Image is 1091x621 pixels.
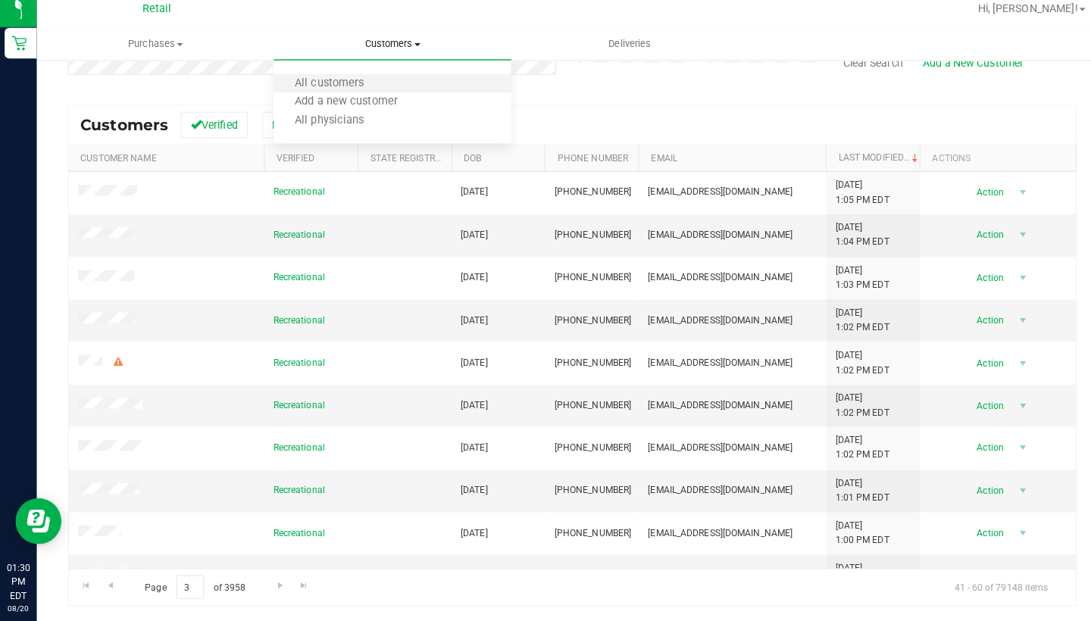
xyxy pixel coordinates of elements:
span: Deliveries [580,45,662,59]
span: All physicians [270,121,379,134]
span: Recreational [269,359,320,373]
span: [PHONE_NUMBER] [545,443,621,457]
span: [DATE] 1:04 PM EDT [823,226,876,254]
span: [EMAIL_ADDRESS][DOMAIN_NAME] [638,485,780,499]
button: Not verified [258,119,332,145]
span: select [998,523,1017,545]
span: Recreational [269,485,320,499]
a: Go to the next page [264,576,286,596]
span: [PHONE_NUMBER] [545,275,621,289]
span: [PHONE_NUMBER] [545,191,621,205]
span: Add a new customer [270,103,412,116]
span: [PHONE_NUMBER] [545,485,621,499]
span: Recreational [269,401,320,415]
a: Phone Number [549,159,619,170]
a: Deliveries [504,36,737,68]
span: [PHONE_NUMBER] [545,527,621,541]
a: Customer Name [79,159,154,170]
a: Email [642,159,667,170]
span: Recreational [269,443,320,457]
span: [DATE] 1:00 PM EDT [823,520,876,548]
span: [DATE] 1:02 PM EDT [823,351,876,380]
span: [PHONE_NUMBER] [545,401,621,415]
span: [EMAIL_ADDRESS][DOMAIN_NAME] [638,443,780,457]
p: 01:30 PM EDT [7,562,30,603]
span: [DATE] [454,191,480,205]
span: Retail [140,11,169,24]
a: Add a New Customer [899,58,1018,83]
span: Action [949,229,998,251]
span: Customers [270,45,503,59]
button: Clear Search [821,58,899,83]
span: [DATE] [454,443,480,457]
span: select [998,398,1017,419]
span: [EMAIL_ADDRESS][DOMAIN_NAME] [638,527,780,541]
span: [EMAIL_ADDRESS][DOMAIN_NAME] [638,401,780,415]
a: Go to the first page [74,576,96,596]
span: [DATE] [454,359,480,373]
span: select [998,482,1017,503]
span: Action [949,314,998,335]
a: Go to the last page [289,576,311,596]
span: Recreational [269,317,320,332]
span: 41 - 60 of 79148 items [928,576,1045,598]
span: Recreational [269,191,320,205]
span: [PHONE_NUMBER] [545,317,621,332]
span: [DATE] [454,527,480,541]
span: Action [949,398,998,419]
input: 3 [173,576,201,599]
div: Warning - Level 2 [109,358,123,373]
span: [DATE] [454,401,480,415]
span: Action [949,188,998,209]
span: Action [949,356,998,377]
span: Action [949,566,998,587]
span: select [998,272,1017,293]
a: DOB [457,159,474,170]
span: Action [949,523,998,545]
span: [PHONE_NUMBER] [545,233,621,248]
span: [EMAIL_ADDRESS][DOMAIN_NAME] [638,233,780,248]
span: select [998,188,1017,209]
span: [DATE] 1:03 PM EDT [823,268,876,297]
span: select [998,356,1017,377]
div: Actions [918,159,1055,170]
span: select [998,566,1017,587]
inline-svg: Retail [11,44,27,59]
span: [DATE] 1:00 PM EDT [823,561,876,590]
span: Action [949,439,998,460]
span: [EMAIL_ADDRESS][DOMAIN_NAME] [638,191,780,205]
span: Page of 3958 [130,576,255,599]
span: [DATE] 1:05 PM EDT [823,184,876,213]
a: State Registry Id [364,159,444,170]
iframe: Resource center [15,500,61,545]
span: [DATE] 1:02 PM EDT [823,394,876,423]
span: [PHONE_NUMBER] [545,359,621,373]
button: Verified [178,119,244,145]
span: [EMAIL_ADDRESS][DOMAIN_NAME] [638,359,780,373]
span: [DATE] 1:02 PM EDT [823,435,876,464]
span: All customers [270,85,379,98]
span: select [998,314,1017,335]
span: select [998,439,1017,460]
span: Action [949,482,998,503]
span: Recreational [269,527,320,541]
span: select [998,229,1017,251]
a: Go to the previous page [98,576,120,596]
span: Customers [79,123,166,141]
span: Hi, [PERSON_NAME]! [964,11,1062,23]
span: [EMAIL_ADDRESS][DOMAIN_NAME] [638,275,780,289]
span: [DATE] [454,233,480,248]
span: Recreational [269,233,320,248]
a: Verified [272,159,310,170]
a: Last Modified [826,158,908,169]
span: [DATE] [454,275,480,289]
span: [DATE] 1:02 PM EDT [823,310,876,339]
span: [DATE] [454,485,480,499]
a: Purchases [36,36,270,68]
p: 08/20 [7,603,30,614]
span: [DATE] 1:01 PM EDT [823,478,876,507]
a: Customers All customers Add a new customer All physicians [270,36,503,68]
span: Purchases [37,45,269,59]
span: Action [949,272,998,293]
span: [EMAIL_ADDRESS][DOMAIN_NAME] [638,317,780,332]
